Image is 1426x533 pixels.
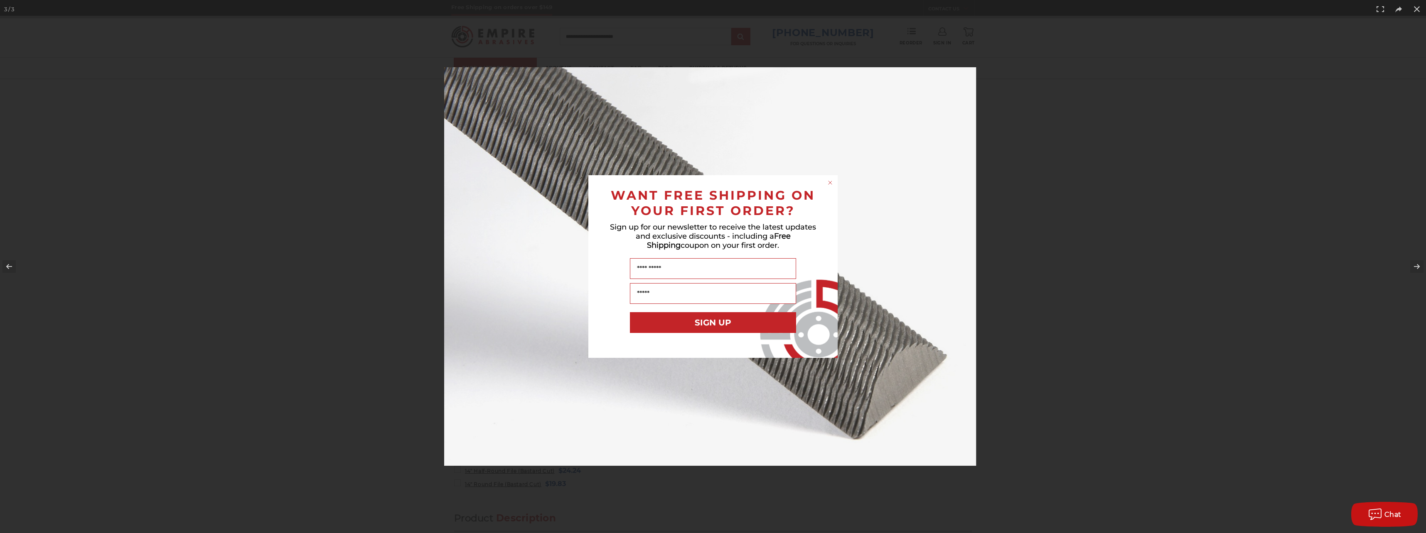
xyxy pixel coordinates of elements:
[1384,511,1401,518] span: Chat
[611,188,815,218] span: WANT FREE SHIPPING ON YOUR FIRST ORDER?
[610,222,816,250] span: Sign up for our newsletter to receive the latest updates and exclusive discounts - including a co...
[826,178,834,187] button: Close dialog
[1351,502,1418,527] button: Chat
[647,232,791,250] span: Free Shipping
[630,312,796,333] button: SIGN UP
